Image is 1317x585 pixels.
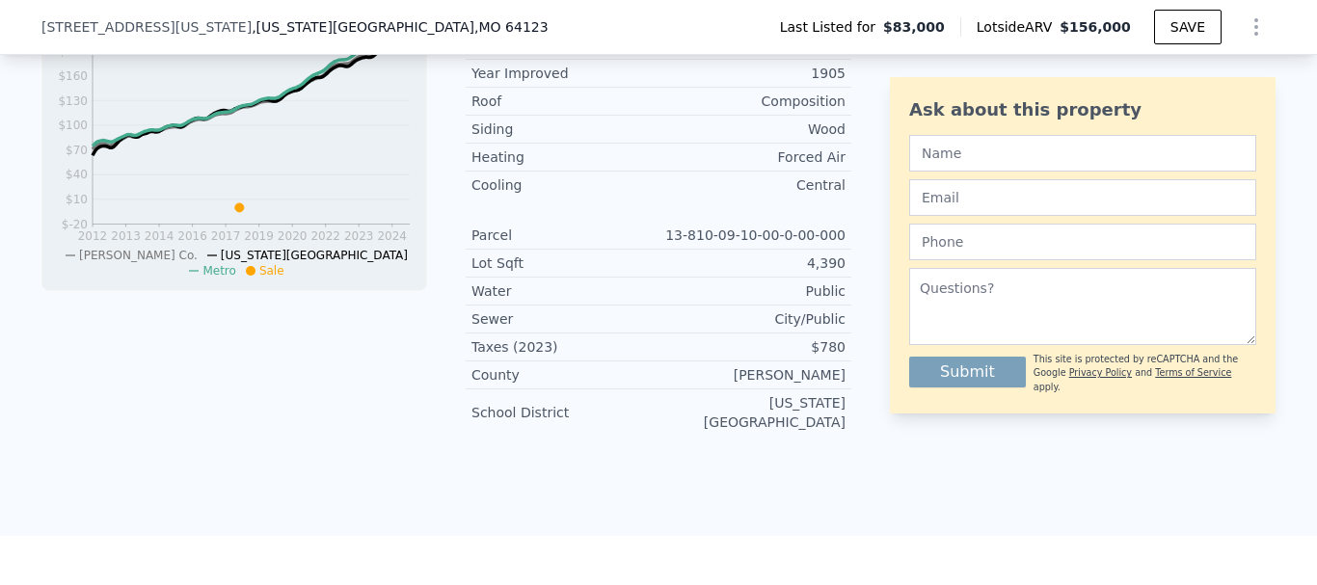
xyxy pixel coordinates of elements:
[377,229,407,243] tspan: 2024
[658,175,846,195] div: Central
[471,253,658,273] div: Lot Sqft
[658,92,846,111] div: Composition
[909,357,1026,387] button: Submit
[310,229,340,243] tspan: 2022
[471,147,658,167] div: Heating
[471,226,658,245] div: Parcel
[658,365,846,385] div: [PERSON_NAME]
[278,229,308,243] tspan: 2020
[177,229,207,243] tspan: 2016
[909,96,1256,123] div: Ask about this property
[471,365,658,385] div: County
[58,69,88,83] tspan: $160
[658,337,846,357] div: $780
[244,229,274,243] tspan: 2019
[658,393,846,432] div: [US_STATE][GEOGRAPHIC_DATA]
[259,264,284,278] span: Sale
[66,168,88,181] tspan: $40
[471,337,658,357] div: Taxes (2023)
[471,92,658,111] div: Roof
[883,17,945,37] span: $83,000
[471,120,658,139] div: Siding
[58,94,88,108] tspan: $130
[344,229,374,243] tspan: 2023
[1154,10,1222,44] button: SAVE
[1069,367,1132,378] a: Privacy Policy
[909,135,1256,172] input: Name
[1034,353,1256,394] div: This site is protected by reCAPTCHA and the Google and apply.
[58,44,88,58] tspan: $190
[471,281,658,301] div: Water
[221,249,408,262] span: [US_STATE][GEOGRAPHIC_DATA]
[658,64,846,83] div: 1905
[909,179,1256,216] input: Email
[145,229,175,243] tspan: 2014
[474,19,549,35] span: , MO 64123
[658,120,846,139] div: Wood
[211,229,241,243] tspan: 2017
[471,64,658,83] div: Year Improved
[41,17,252,37] span: [STREET_ADDRESS][US_STATE]
[471,309,658,329] div: Sewer
[66,193,88,206] tspan: $10
[202,264,235,278] span: Metro
[658,147,846,167] div: Forced Air
[909,224,1256,260] input: Phone
[1237,8,1276,46] button: Show Options
[58,119,88,132] tspan: $100
[1155,367,1231,378] a: Terms of Service
[66,144,88,157] tspan: $70
[977,17,1060,37] span: Lotside ARV
[780,17,883,37] span: Last Listed for
[471,175,658,195] div: Cooling
[62,218,88,231] tspan: $-20
[658,226,846,245] div: 13-810-09-10-00-0-00-000
[79,249,198,262] span: [PERSON_NAME] Co.
[658,309,846,329] div: City/Public
[78,229,108,243] tspan: 2012
[471,403,658,422] div: School District
[1060,19,1131,35] span: $156,000
[658,281,846,301] div: Public
[111,229,141,243] tspan: 2013
[658,253,846,273] div: 4,390
[252,17,548,37] span: , [US_STATE][GEOGRAPHIC_DATA]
